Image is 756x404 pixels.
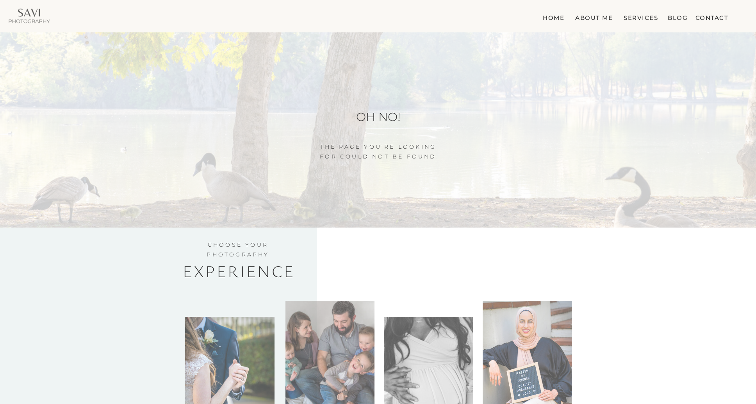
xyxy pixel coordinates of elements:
[571,12,613,20] a: about me
[312,142,444,161] h1: the page you're looking for could not be found
[540,12,564,20] a: home
[333,100,424,138] h1: Oh No!
[666,12,688,20] a: blog
[177,240,300,261] h2: choose your photography
[622,12,660,20] a: Services
[183,261,311,283] h2: experience
[695,12,728,20] a: contact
